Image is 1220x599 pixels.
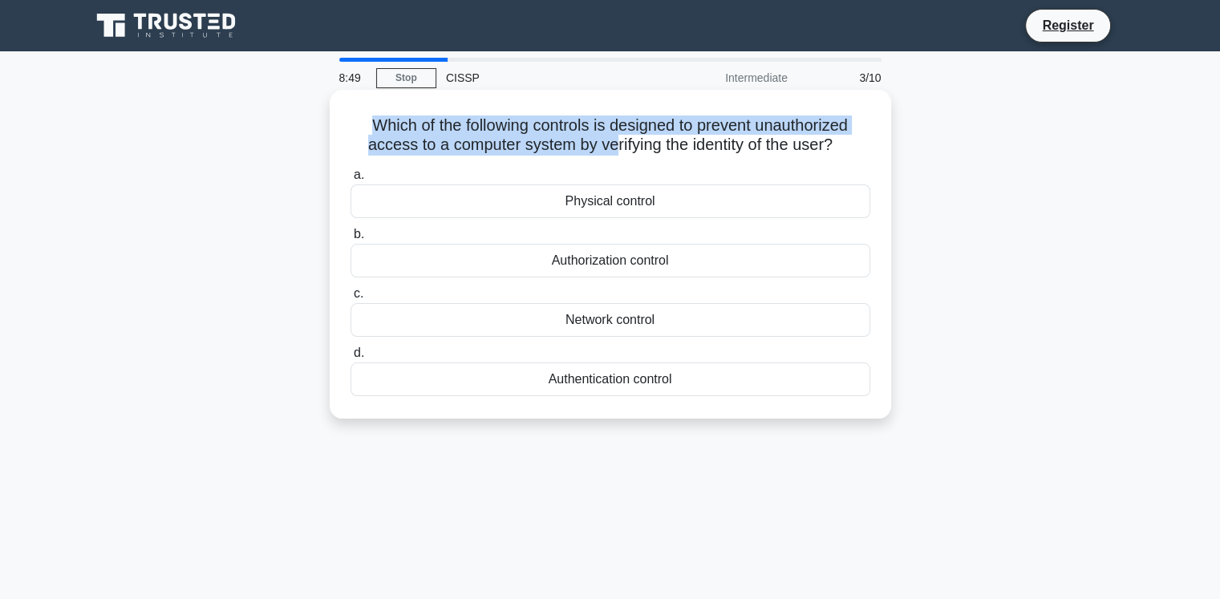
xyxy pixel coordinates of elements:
[351,303,870,337] div: Network control
[376,68,436,88] a: Stop
[436,62,657,94] div: CISSP
[351,184,870,218] div: Physical control
[351,362,870,396] div: Authentication control
[330,62,376,94] div: 8:49
[354,346,364,359] span: d.
[354,168,364,181] span: a.
[349,115,872,156] h5: Which of the following controls is designed to prevent unauthorized access to a computer system b...
[657,62,797,94] div: Intermediate
[797,62,891,94] div: 3/10
[354,227,364,241] span: b.
[1032,15,1103,35] a: Register
[351,244,870,277] div: Authorization control
[354,286,363,300] span: c.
